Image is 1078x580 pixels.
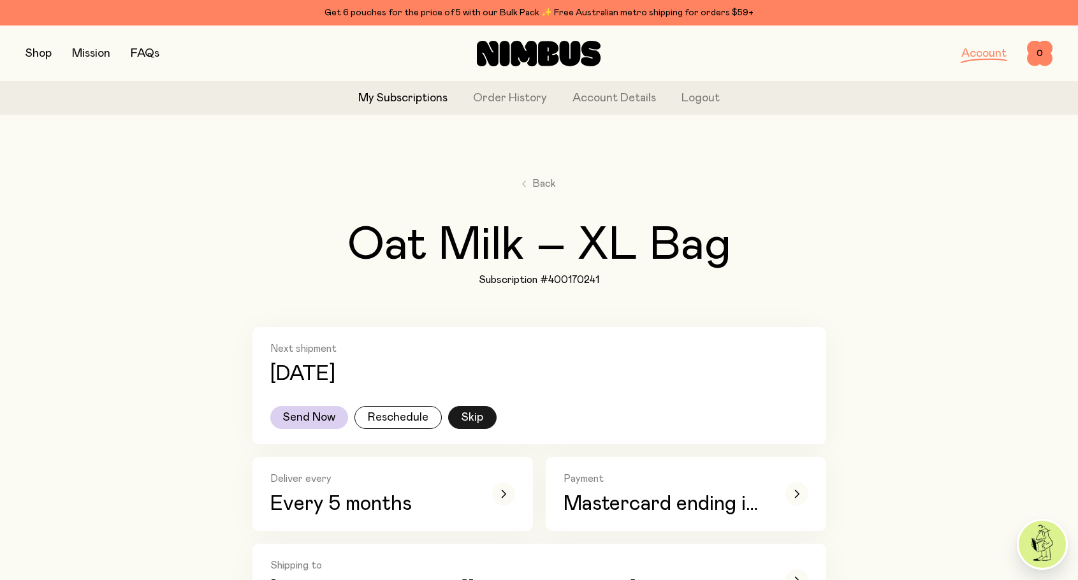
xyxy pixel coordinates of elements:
button: Reschedule [354,406,442,429]
span: Back [532,176,556,191]
a: FAQs [131,48,159,59]
p: Every 5 months [270,493,474,516]
a: Order History [473,90,547,107]
a: My Subscriptions [358,90,448,107]
a: Account Details [572,90,656,107]
h2: Oat Milk – XL Bag [347,222,731,268]
h1: Subscription #400170241 [479,273,599,286]
h2: Next shipment [270,342,808,355]
p: [DATE] [270,363,335,386]
button: PaymentMastercard ending in 8853 [546,457,826,531]
a: Account [961,48,1007,59]
button: Send Now [270,406,348,429]
h2: Payment [564,472,768,485]
button: Deliver everyEvery 5 months [252,457,533,531]
h2: Deliver every [270,472,474,485]
div: Get 6 pouches for the price of 5 with our Bulk Pack ✨ Free Australian metro shipping for orders $59+ [25,5,1053,20]
button: 0 [1027,41,1053,66]
a: Mission [72,48,110,59]
button: Logout [681,90,720,107]
button: Skip [448,406,497,429]
img: agent [1019,521,1066,568]
span: Mastercard ending in 8853 [564,493,768,516]
h2: Shipping to [270,559,768,572]
a: Back [522,176,556,191]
